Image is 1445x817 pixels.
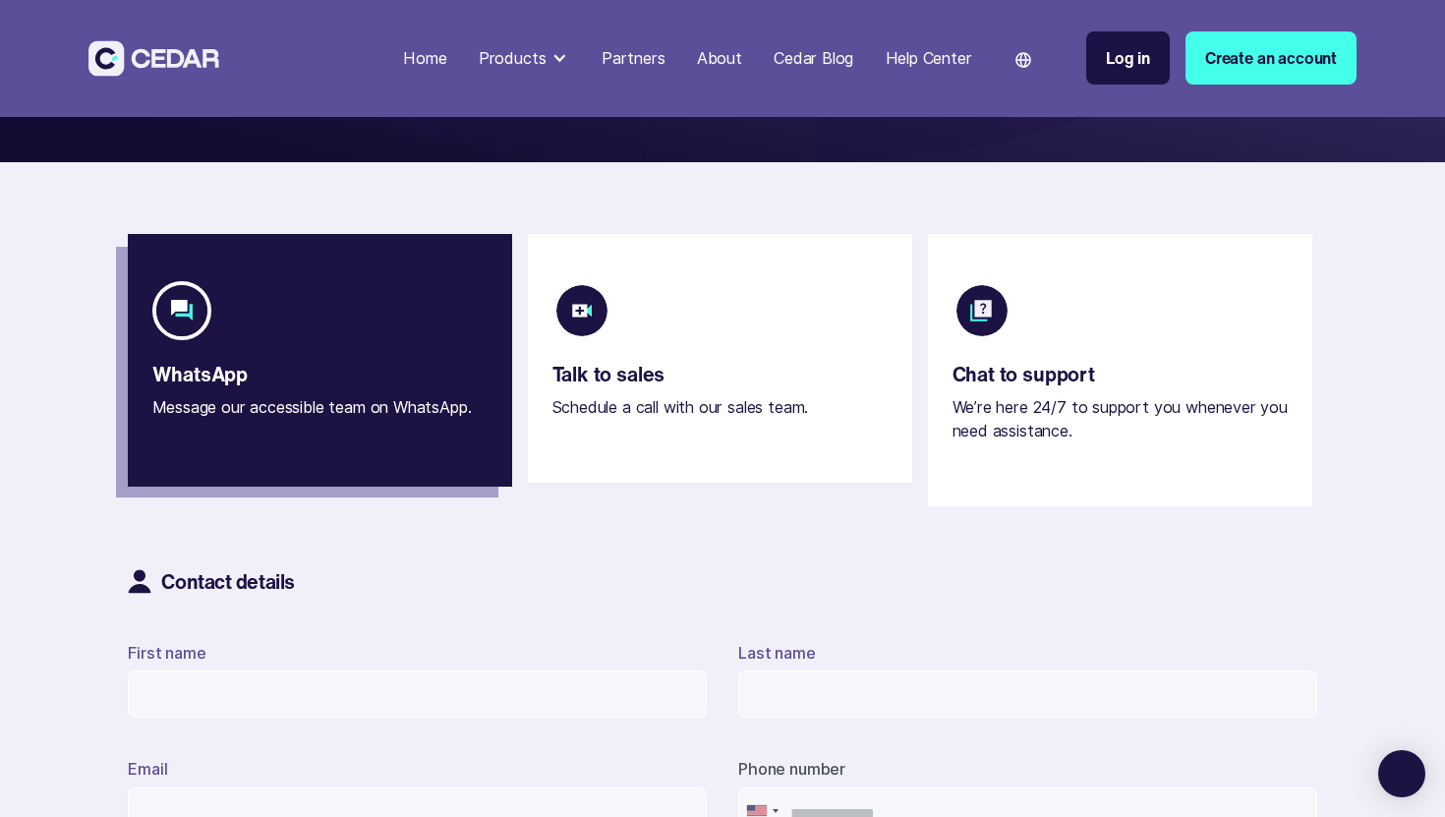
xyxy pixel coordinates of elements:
a: Home [395,36,454,80]
div: Chat to support [953,365,1095,384]
div: Products [471,38,578,78]
label: First name [128,643,205,663]
div: Help Center [886,46,972,70]
h2: Contact details [151,570,294,594]
label: Email [128,759,167,779]
div: Log in [1106,46,1150,70]
a: WhatsAppMessage our accessible team on WhatsApp.‍ [128,234,512,506]
img: world icon [1015,52,1031,68]
label: Last name [738,643,815,663]
a: Talk to salesSchedule a call with our sales team. [528,234,912,506]
div: We’re here 24/7 to support you whenever you need assistance. [953,396,1290,443]
div: Partners [602,46,665,70]
div: About [697,46,742,70]
div: Message our accessible team on WhatsApp.‍ [152,396,472,420]
div: Talk to sales [552,365,665,384]
a: Help Center [878,36,980,80]
a: Chat to supportWe’re here 24/7 to support you whenever you need assistance. [928,234,1312,506]
label: Phone number [738,759,845,779]
div: Schedule a call with our sales team. [552,396,809,420]
div: Home [403,46,446,70]
div: Products [479,46,547,70]
div: WhatsApp [152,365,249,384]
a: Partners [594,36,673,80]
a: Create an account [1185,31,1357,85]
a: Log in [1086,31,1170,85]
div: Cedar Blog [774,46,853,70]
div: Open Intercom Messenger [1378,750,1425,797]
a: Cedar Blog [766,36,861,80]
a: About [689,36,750,80]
